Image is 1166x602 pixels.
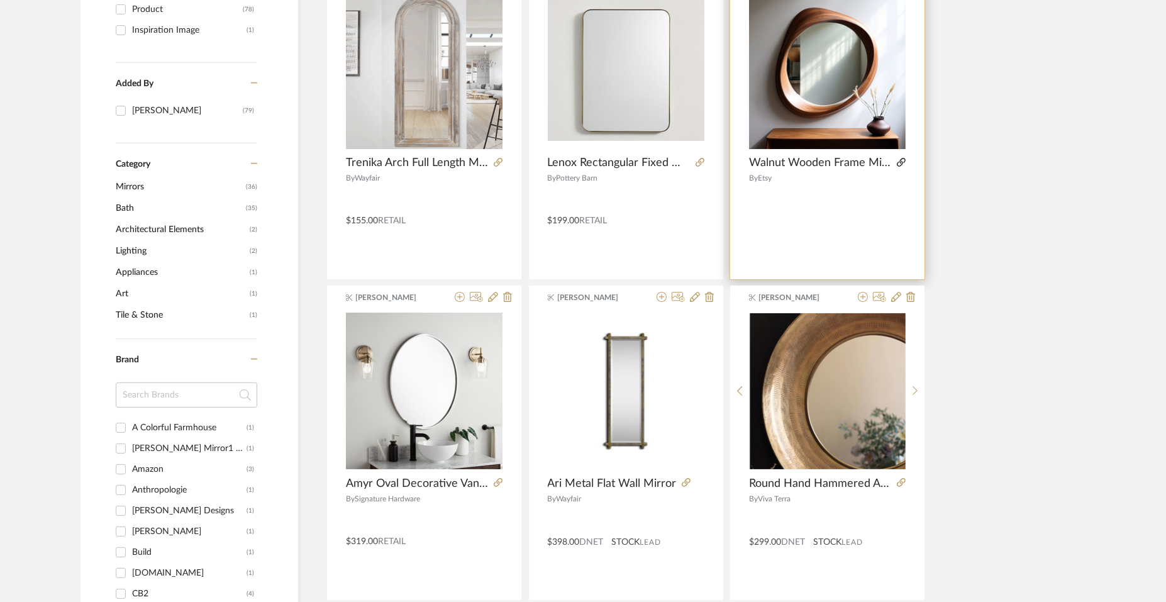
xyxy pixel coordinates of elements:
div: (1) [247,480,254,500]
img: Amyr Oval Decorative Vanity Mirror [346,313,502,469]
span: Lighting [116,240,247,262]
span: Signature Hardware [355,495,420,503]
div: Build [132,542,247,562]
span: (1) [250,284,257,304]
span: Wayfair [355,174,380,182]
span: By [346,174,355,182]
span: STOCK [813,536,841,549]
div: (79) [243,101,254,121]
span: DNET [781,538,805,547]
div: A Colorful Farmhouse [132,418,247,438]
span: Bath [116,198,243,219]
div: (1) [247,542,254,562]
span: Ari Metal Flat Wall Mirror [548,477,677,491]
span: (2) [250,241,257,261]
span: Architectural Elements [116,219,247,240]
span: (1) [250,262,257,282]
span: By [548,495,557,503]
div: [PERSON_NAME] [132,521,247,542]
span: By [346,495,355,503]
span: Appliances [116,262,247,283]
span: $199.00 [548,216,580,225]
div: Anthropologie [132,480,247,500]
span: Viva Terra [758,495,791,503]
span: (35) [246,198,257,218]
span: Retail [378,537,406,546]
span: (2) [250,220,257,240]
div: (1) [247,20,254,40]
div: (1) [247,438,254,459]
span: By [749,495,758,503]
span: Wayfair [557,495,582,503]
span: STOCK [612,536,640,549]
span: Mirrors [116,176,243,198]
div: [PERSON_NAME] Mirror1 of 48 [132,438,247,459]
span: $319.00 [346,537,378,546]
span: Category [116,159,150,170]
span: Retail [378,216,406,225]
span: Etsy [758,174,772,182]
span: Round Hand Hammered Antique Brass Frame with Mirror [749,477,892,491]
div: (1) [247,521,254,542]
div: (1) [247,563,254,583]
span: Retail [580,216,608,225]
div: [PERSON_NAME] [132,101,243,121]
span: (36) [246,177,257,197]
span: $155.00 [346,216,378,225]
span: Pottery Barn [557,174,598,182]
span: Lenox Rectangular Fixed Mirror [548,156,691,170]
span: Walnut Wooden Frame Mirror | Home Decor Mirror | Asymmetrical Mirror | Irregular Mirror | Bathroo... [749,156,892,170]
div: 0 [548,313,704,470]
span: Amyr Oval Decorative Vanity Mirror [346,477,489,491]
span: $299.00 [749,538,781,547]
div: (1) [247,501,254,521]
span: [PERSON_NAME] [356,292,435,303]
span: DNET [580,538,604,547]
span: Brand [116,355,139,364]
span: Tile & Stone [116,304,247,326]
span: By [548,174,557,182]
span: Lead [841,538,863,547]
div: Inspiration Image [132,20,247,40]
span: By [749,174,758,182]
span: $398.00 [548,538,580,547]
div: (1) [247,418,254,438]
span: [PERSON_NAME] [759,292,838,303]
span: Trenika Arch Full Length Mirror Wall Mirror with Wood Multi-step Frame [346,156,489,170]
span: (1) [250,305,257,325]
span: Lead [640,538,662,547]
div: [DOMAIN_NAME] [132,563,247,583]
span: Art [116,283,247,304]
div: [PERSON_NAME] Designs [132,501,247,521]
div: Amazon [132,459,247,479]
span: Added By [116,79,153,88]
img: Ari Metal Flat Wall Mirror [548,313,704,469]
input: Search Brands [116,382,257,408]
div: (3) [247,459,254,479]
span: [PERSON_NAME] [557,292,636,303]
img: Round Hand Hammered Antique Brass Frame with Mirror [750,313,906,469]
